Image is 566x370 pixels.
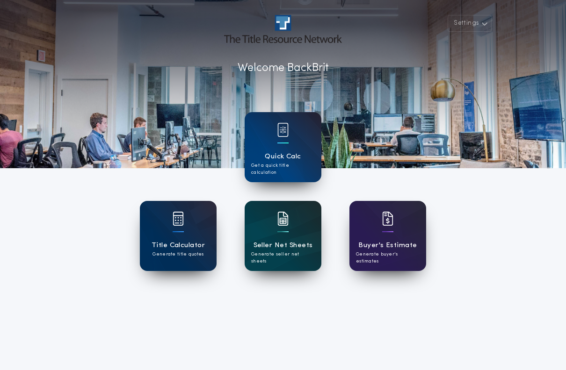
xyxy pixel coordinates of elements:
img: card icon [173,212,184,226]
img: card icon [277,123,289,137]
h1: Quick Calc [265,151,301,162]
a: card iconSeller Net SheetsGenerate seller net sheets [245,201,321,271]
p: Generate seller net sheets [251,251,315,265]
a: card iconBuyer's EstimateGenerate buyer's estimates [349,201,426,271]
img: card icon [277,212,289,226]
p: Generate title quotes [152,251,203,258]
a: card iconTitle CalculatorGenerate title quotes [140,201,217,271]
p: Get a quick title calculation [251,162,315,176]
img: account-logo [224,15,342,43]
p: Welcome Back Brit [238,60,329,77]
h1: Title Calculator [152,240,205,251]
a: card iconQuick CalcGet a quick title calculation [245,112,321,182]
h1: Seller Net Sheets [254,240,313,251]
button: Settings [448,15,492,32]
p: Generate buyer's estimates [356,251,420,265]
img: card icon [382,212,393,226]
h1: Buyer's Estimate [358,240,417,251]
